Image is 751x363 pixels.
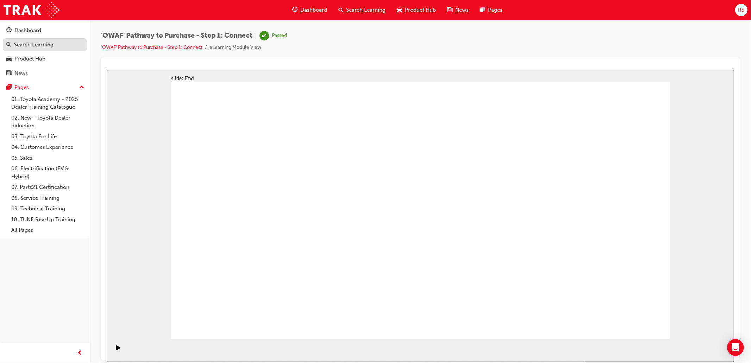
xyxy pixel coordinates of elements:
a: 'OWAF' Pathway to Purchase - Step 1: Connect [101,44,202,50]
span: | [255,32,257,40]
span: 'OWAF' Pathway to Purchase - Step 1: Connect [101,32,252,40]
div: Pages [14,83,29,91]
a: 01. Toyota Academy - 2025 Dealer Training Catalogue [8,94,87,113]
a: 04. Customer Experience [8,142,87,153]
div: Open Intercom Messenger [727,339,744,356]
span: Search Learning [346,6,386,14]
a: news-iconNews [442,3,474,17]
span: prev-icon [77,349,83,358]
a: 05. Sales [8,153,87,164]
span: car-icon [6,56,12,62]
span: Pages [488,6,502,14]
li: eLearning Module View [209,44,261,52]
div: Dashboard [14,26,41,34]
button: Pages [3,81,87,94]
span: news-icon [447,6,452,14]
a: guage-iconDashboard [287,3,333,17]
div: Passed [272,32,287,39]
div: Product Hub [14,55,45,63]
span: learningRecordVerb_PASS-icon [259,31,269,40]
a: 02. New - Toyota Dealer Induction [8,113,87,131]
a: Search Learning [3,38,87,51]
button: RS [735,4,747,16]
button: Play (Ctrl+Alt+P) [4,275,15,287]
a: All Pages [8,225,87,236]
a: Dashboard [3,24,87,37]
span: Dashboard [300,6,327,14]
a: 10. TUNE Rev-Up Training [8,214,87,225]
span: Product Hub [405,6,436,14]
span: News [455,6,469,14]
a: 06. Electrification (EV & Hybrid) [8,163,87,182]
span: news-icon [6,70,12,77]
span: up-icon [79,83,84,92]
span: pages-icon [6,84,12,91]
a: News [3,67,87,80]
a: 03. Toyota For Life [8,131,87,142]
div: News [14,69,28,77]
a: pages-iconPages [474,3,508,17]
span: guage-icon [6,27,12,34]
span: pages-icon [480,6,485,14]
div: playback controls [4,269,15,292]
span: car-icon [397,6,402,14]
a: 09. Technical Training [8,203,87,214]
span: RS [738,6,744,14]
span: search-icon [338,6,343,14]
a: search-iconSearch Learning [333,3,391,17]
span: guage-icon [292,6,298,14]
a: 07. Parts21 Certification [8,182,87,193]
a: car-iconProduct Hub [391,3,442,17]
a: 08. Service Training [8,193,87,204]
a: Product Hub [3,52,87,65]
div: Search Learning [14,41,54,49]
span: search-icon [6,42,11,48]
img: Trak [4,2,60,18]
button: DashboardSearch LearningProduct HubNews [3,23,87,81]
